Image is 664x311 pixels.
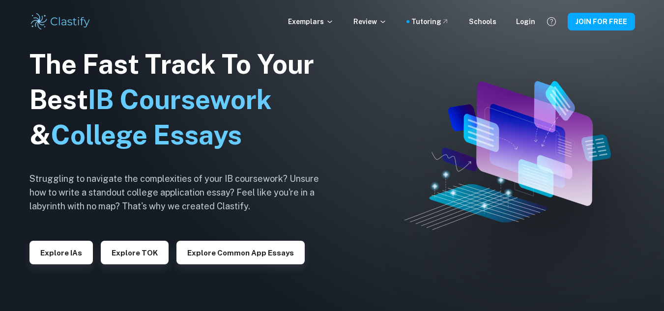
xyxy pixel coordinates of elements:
img: Clastify hero [404,81,611,230]
img: Clastify logo [29,12,92,31]
span: IB Coursework [88,84,272,115]
a: Schools [469,16,496,27]
p: Review [353,16,387,27]
a: Tutoring [411,16,449,27]
a: Explore Common App essays [176,248,305,257]
button: Explore IAs [29,241,93,264]
h6: Struggling to navigate the complexities of your IB coursework? Unsure how to write a standout col... [29,172,334,213]
a: Explore IAs [29,248,93,257]
a: Login [516,16,535,27]
button: JOIN FOR FREE [568,13,635,30]
span: College Essays [51,119,242,150]
button: Help and Feedback [543,13,560,30]
button: Explore Common App essays [176,241,305,264]
p: Exemplars [288,16,334,27]
a: Explore TOK [101,248,169,257]
h1: The Fast Track To Your Best & [29,47,334,153]
button: Explore TOK [101,241,169,264]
